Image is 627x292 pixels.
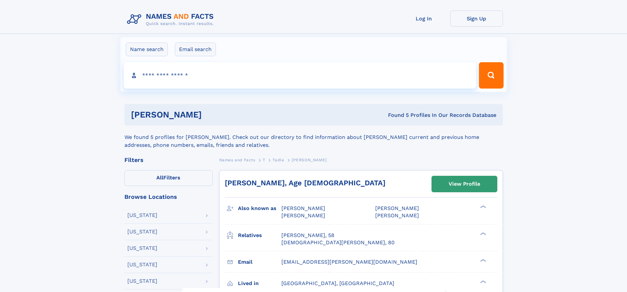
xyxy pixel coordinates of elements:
[127,262,157,267] div: [US_STATE]
[432,176,497,192] a: View Profile
[479,258,486,262] div: ❯
[450,11,503,27] a: Sign Up
[156,174,163,181] span: All
[295,112,496,119] div: Found 5 Profiles In Our Records Database
[292,158,327,162] span: [PERSON_NAME]
[127,279,157,284] div: [US_STATE]
[124,62,476,89] input: search input
[127,229,157,234] div: [US_STATE]
[281,280,394,286] span: [GEOGRAPHIC_DATA], [GEOGRAPHIC_DATA]
[398,11,450,27] a: Log In
[126,42,168,56] label: Name search
[479,62,503,89] button: Search Button
[281,232,334,239] a: [PERSON_NAME], 58
[175,42,216,56] label: Email search
[238,278,281,289] h3: Lived in
[127,213,157,218] div: [US_STATE]
[273,158,284,162] span: Tadle
[238,256,281,268] h3: Email
[449,176,480,192] div: View Profile
[124,157,213,163] div: Filters
[124,194,213,200] div: Browse Locations
[479,279,486,284] div: ❯
[124,170,213,186] label: Filters
[281,239,395,246] a: [DEMOGRAPHIC_DATA][PERSON_NAME], 80
[263,156,265,164] a: T
[281,212,325,219] span: [PERSON_NAME]
[225,179,385,187] a: [PERSON_NAME], Age [DEMOGRAPHIC_DATA]
[479,205,486,209] div: ❯
[479,231,486,236] div: ❯
[281,259,417,265] span: [EMAIL_ADDRESS][PERSON_NAME][DOMAIN_NAME]
[124,11,219,28] img: Logo Names and Facts
[127,246,157,251] div: [US_STATE]
[238,230,281,241] h3: Relatives
[273,156,284,164] a: Tadle
[375,205,419,211] span: [PERSON_NAME]
[238,203,281,214] h3: Also known as
[219,156,255,164] a: Names and Facts
[131,111,295,119] h1: [PERSON_NAME]
[281,205,325,211] span: [PERSON_NAME]
[124,125,503,149] div: We found 5 profiles for [PERSON_NAME]. Check out our directory to find information about [PERSON_...
[263,158,265,162] span: T
[375,212,419,219] span: [PERSON_NAME]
